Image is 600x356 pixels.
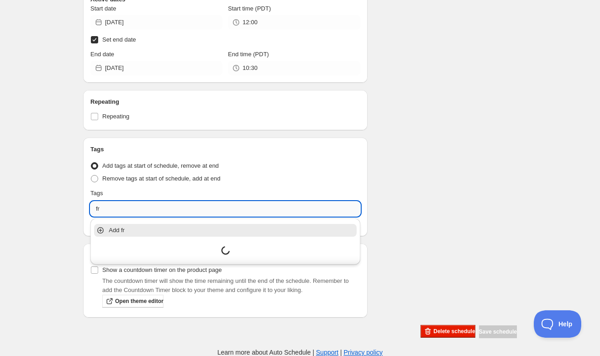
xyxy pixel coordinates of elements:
span: Start time (PDT) [228,5,271,12]
span: Open theme editor [115,298,163,305]
a: Privacy policy [344,349,383,356]
h2: Tags [90,145,360,154]
a: Support [316,349,338,356]
span: End date [90,51,114,58]
span: Delete schedule [433,328,475,335]
span: Show a countdown timer on the product page [102,266,222,273]
p: The countdown timer will show the time remaining until the end of the schedule. Remember to add t... [102,276,360,295]
span: Set end date [102,36,136,43]
span: Start date [90,5,116,12]
span: Add tags at start of schedule, remove at end [102,162,219,169]
span: End time (PDT) [228,51,269,58]
p: Add fr [109,226,355,235]
iframe: Toggle Customer Support [534,310,582,338]
span: Repeating [102,113,129,120]
span: Remove tags at start of schedule, add at end [102,175,221,182]
a: Open theme editor [102,295,163,308]
button: Delete schedule [421,325,475,338]
h2: Repeating [90,97,360,106]
p: Tags [90,189,103,198]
